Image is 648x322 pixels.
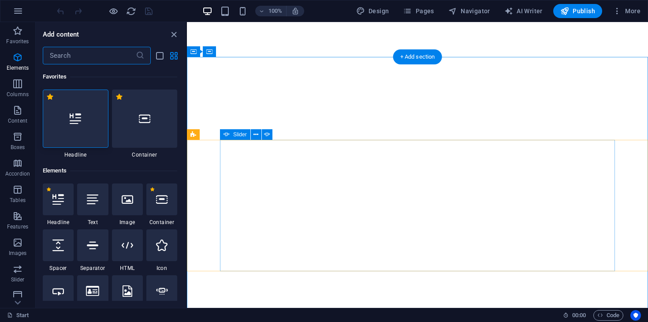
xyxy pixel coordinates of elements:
h6: Favorites [43,71,177,82]
div: Separator [77,229,108,272]
span: Headline [43,219,74,226]
button: list-view [154,50,165,61]
p: Features [7,223,28,230]
h6: 100% [268,6,283,16]
p: Favorites [6,38,29,45]
span: Design [356,7,389,15]
div: Headline [43,90,108,158]
span: Remove from favorites [46,187,51,192]
span: Text [77,219,108,226]
span: Publish [560,7,595,15]
a: Click to cancel selection. Double-click to open Pages [7,310,29,321]
button: Publish [553,4,602,18]
input: Search [43,47,136,64]
span: Image [112,219,143,226]
div: Image [112,183,143,226]
button: grid-view [168,50,179,61]
button: close panel [168,29,179,40]
div: Container [112,90,178,158]
span: Container [146,219,177,226]
span: AI Writer [504,7,543,15]
h6: Add content [43,29,79,40]
span: Remove from favorites [150,187,155,192]
p: Accordion [5,170,30,177]
p: Images [9,250,27,257]
span: Pages [403,7,434,15]
h6: Session time [563,310,586,321]
span: Remove from favorites [115,93,123,101]
p: Boxes [11,144,25,151]
button: 100% [255,6,287,16]
button: Navigator [445,4,494,18]
span: 00 00 [572,310,586,321]
i: Reload page [126,6,136,16]
span: Spacer [43,265,74,272]
span: Separator [77,265,108,272]
span: Headline [43,151,108,158]
p: Elements [7,64,29,71]
div: Text [77,183,108,226]
div: + Add section [393,49,442,64]
button: More [609,4,644,18]
span: HTML [112,265,143,272]
button: reload [126,6,136,16]
h6: Elements [43,165,177,176]
span: Container [112,151,178,158]
p: Content [8,117,27,124]
div: Icon [146,229,177,272]
span: Code [597,310,619,321]
p: Tables [10,197,26,204]
div: Spacer [43,229,74,272]
button: AI Writer [501,4,546,18]
button: Pages [399,4,437,18]
p: Columns [7,91,29,98]
span: Navigator [448,7,490,15]
button: Design [353,4,393,18]
button: Code [593,310,623,321]
p: Slider [11,276,25,283]
div: HTML [112,229,143,272]
span: More [613,7,641,15]
div: Container [146,183,177,226]
span: Slider [233,132,247,137]
button: Click here to leave preview mode and continue editing [108,6,119,16]
div: Headline [43,183,74,226]
span: Icon [146,265,177,272]
span: Remove from favorites [46,93,54,101]
button: Usercentrics [630,310,641,321]
span: : [578,312,580,318]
